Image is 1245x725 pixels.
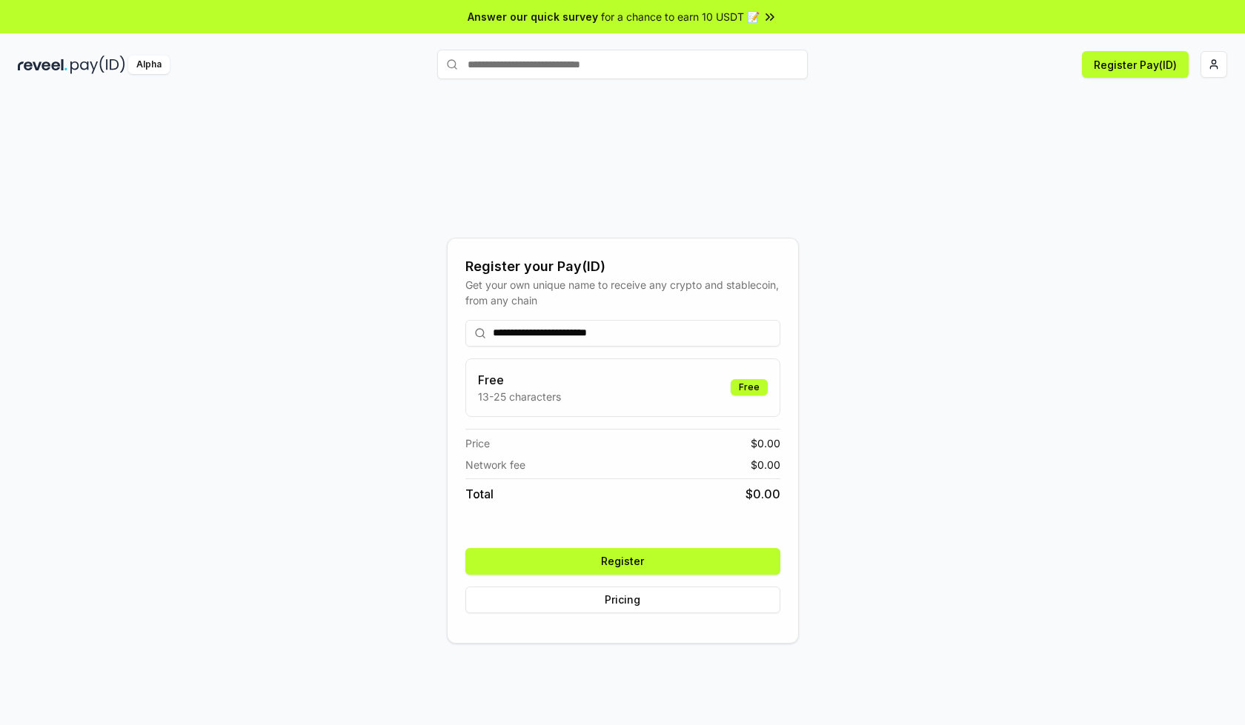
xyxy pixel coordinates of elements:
span: Network fee [465,457,525,472]
button: Register [465,548,780,575]
span: Total [465,485,494,503]
div: Alpha [128,56,170,74]
img: pay_id [70,56,125,74]
span: $ 0.00 [751,435,780,451]
div: Free [731,379,768,395]
div: Register your Pay(ID) [465,256,780,277]
span: $ 0.00 [751,457,780,472]
p: 13-25 characters [478,389,561,404]
span: Price [465,435,490,451]
span: $ 0.00 [746,485,780,503]
button: Register Pay(ID) [1082,51,1189,78]
span: Answer our quick survey [468,9,598,24]
div: Get your own unique name to receive any crypto and stablecoin, from any chain [465,277,780,308]
button: Pricing [465,587,780,613]
span: for a chance to earn 10 USDT 📝 [601,9,760,24]
img: reveel_dark [18,56,67,74]
h3: Free [478,371,561,389]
